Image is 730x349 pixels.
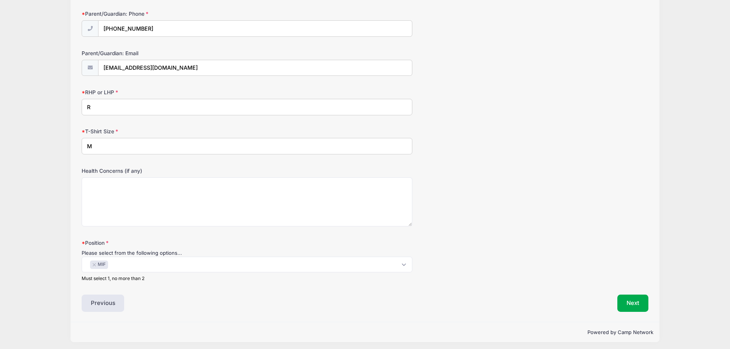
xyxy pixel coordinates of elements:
button: Remove item [92,263,97,266]
div: Must select 1, no more than 2 [82,275,412,282]
label: Health Concerns (if any) [82,167,271,175]
button: Next [617,295,648,312]
div: Please select from the following options... [82,249,412,257]
label: RHP or LHP [82,88,271,96]
input: email@email.com [98,60,412,76]
span: MIF [98,261,106,268]
label: Parent/Guardian: Email [82,49,271,57]
p: Powered by Camp Network [77,329,653,336]
label: T-Shirt Size [82,128,271,135]
label: Position [82,239,271,247]
label: Parent/Guardian: Phone [82,10,271,18]
li: MIF [90,261,108,269]
button: Previous [82,295,125,312]
textarea: Search [86,261,90,268]
input: (xxx) xxx-xxxx [98,20,412,37]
